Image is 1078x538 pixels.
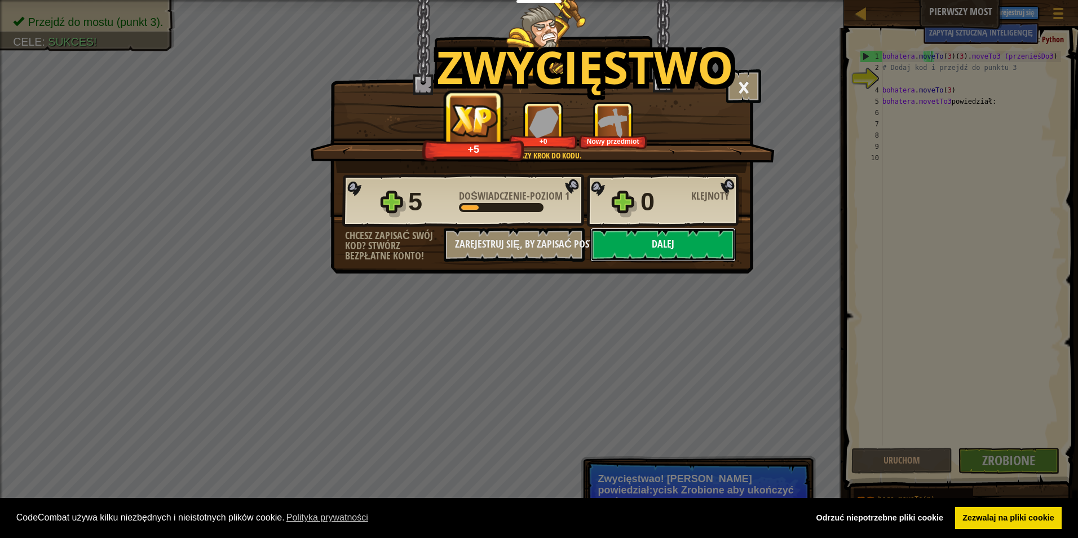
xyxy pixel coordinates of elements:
[437,42,734,91] h1: Zwycięstwo
[426,143,522,156] div: +5
[598,107,629,138] img: Nowy przedmiot
[529,107,558,138] img: Klejnoty
[459,189,565,203] span: Doświadczenie-Poziom
[364,150,719,161] div: Pierwszy krok do kodu.
[808,507,951,530] a: Odrzuć pliki cookie
[408,184,452,220] div: 5
[511,137,575,145] div: +0
[565,189,569,203] span: 1
[590,228,736,262] button: Dalej
[285,509,370,526] a: Dowiedz się więcej o plikach cookie
[640,184,684,220] div: 0
[16,513,285,522] font: CodeCombat używa kilku niezbędnych i nieistotnych plików cookie.
[691,191,742,201] div: Klejnoty
[581,137,645,145] div: Nowy przedmiot
[345,231,444,261] div: Chcesz zapisać swój kod? Stwórz bezpłatne konto!
[726,69,761,103] button: ×
[444,228,585,262] button: Zarejestruj się, by zapisać postępy
[955,507,1062,530] a: Zezwalaj na pliki cookie
[447,101,501,139] img: Doświadczenie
